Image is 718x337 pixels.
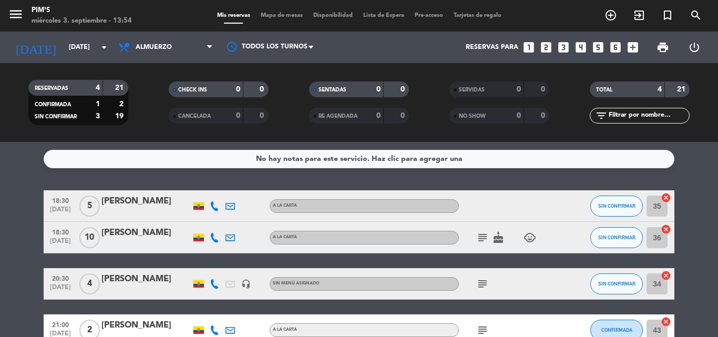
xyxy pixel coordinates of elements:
[522,40,536,54] i: looks_one
[658,86,662,93] strong: 4
[8,36,64,59] i: [DATE]
[236,112,240,119] strong: 0
[178,114,211,119] span: CANCELADA
[260,86,266,93] strong: 0
[524,231,536,244] i: child_care
[101,319,191,332] div: [PERSON_NAME]
[688,41,701,54] i: power_settings_new
[661,316,671,327] i: cancel
[273,235,297,239] span: A la Carta
[376,86,381,93] strong: 0
[101,195,191,208] div: [PERSON_NAME]
[319,87,346,93] span: SENTADAS
[459,87,485,93] span: SERVIDAS
[47,272,74,284] span: 20:30
[255,13,308,18] span: Mapa de mesas
[401,112,407,119] strong: 0
[35,102,71,107] span: CONFIRMADA
[539,40,553,54] i: looks_two
[79,273,100,294] span: 4
[574,40,588,54] i: looks_4
[178,87,207,93] span: CHECK INS
[476,278,489,290] i: subject
[115,84,126,91] strong: 21
[47,238,74,250] span: [DATE]
[626,40,640,54] i: add_box
[401,86,407,93] strong: 0
[609,40,622,54] i: looks_6
[541,86,547,93] strong: 0
[256,153,463,165] div: No hay notas para este servicio. Haz clic para agregar una
[596,87,612,93] span: TOTAL
[376,112,381,119] strong: 0
[96,113,100,120] strong: 3
[661,192,671,203] i: cancel
[212,13,255,18] span: Mis reservas
[32,16,132,26] div: miércoles 3. septiembre - 13:54
[679,32,710,63] div: LOG OUT
[476,324,489,336] i: subject
[79,227,100,248] span: 10
[47,226,74,238] span: 18:30
[657,41,669,54] span: print
[661,9,674,22] i: turned_in_not
[604,9,617,22] i: add_circle_outline
[96,100,100,108] strong: 1
[590,196,643,217] button: SIN CONFIRMAR
[677,86,688,93] strong: 21
[358,13,409,18] span: Lista de Espera
[608,110,689,121] input: Filtrar por nombre...
[591,40,605,54] i: looks_5
[595,109,608,122] i: filter_list
[96,84,100,91] strong: 4
[47,284,74,296] span: [DATE]
[590,273,643,294] button: SIN CONFIRMAR
[448,13,507,18] span: Tarjetas de regalo
[101,272,191,286] div: [PERSON_NAME]
[308,13,358,18] span: Disponibilidad
[466,44,518,51] span: Reservas para
[98,41,110,54] i: arrow_drop_down
[476,231,489,244] i: subject
[598,203,635,209] span: SIN CONFIRMAR
[8,6,24,26] button: menu
[557,40,570,54] i: looks_3
[119,100,126,108] strong: 2
[35,114,77,119] span: SIN CONFIRMAR
[241,279,251,289] i: headset_mic
[8,6,24,22] i: menu
[273,203,297,208] span: A la Carta
[319,114,357,119] span: RE AGENDADA
[459,114,486,119] span: NO SHOW
[136,44,172,51] span: Almuerzo
[115,113,126,120] strong: 19
[101,226,191,240] div: [PERSON_NAME]
[661,270,671,281] i: cancel
[47,194,74,206] span: 18:30
[79,196,100,217] span: 5
[541,112,547,119] strong: 0
[236,86,240,93] strong: 0
[273,281,320,285] span: Sin menú asignado
[35,86,68,91] span: RESERVADAS
[598,234,635,240] span: SIN CONFIRMAR
[690,9,702,22] i: search
[598,281,635,287] span: SIN CONFIRMAR
[601,327,632,333] span: CONFIRMADA
[260,112,266,119] strong: 0
[590,227,643,248] button: SIN CONFIRMAR
[47,318,74,330] span: 21:00
[409,13,448,18] span: Pre-acceso
[517,112,521,119] strong: 0
[492,231,505,244] i: cake
[273,328,297,332] span: A la Carta
[633,9,645,22] i: exit_to_app
[661,224,671,234] i: cancel
[517,86,521,93] strong: 0
[32,5,132,16] div: Pim's
[47,206,74,218] span: [DATE]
